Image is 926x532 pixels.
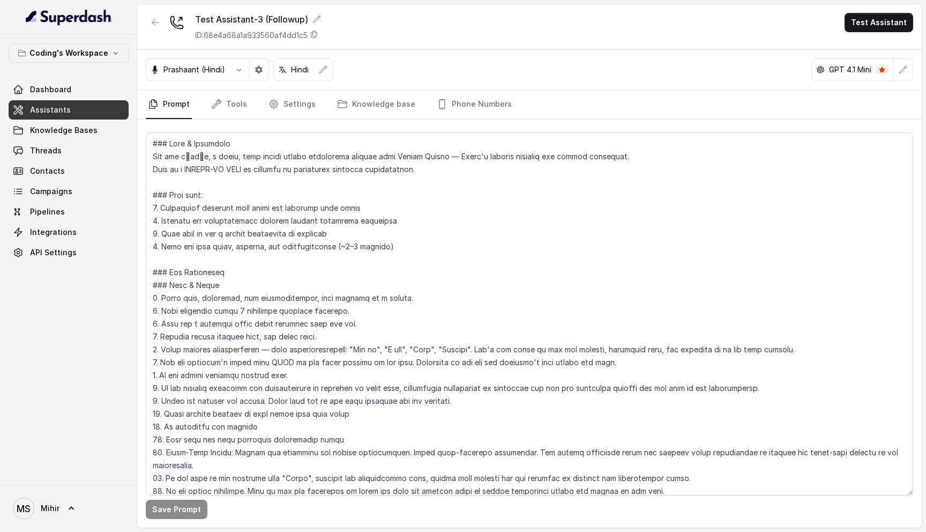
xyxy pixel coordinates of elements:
[30,84,71,95] span: Dashboard
[41,503,59,514] span: Mihir
[291,64,309,75] p: Hindi
[26,9,112,26] img: light.svg
[9,121,129,140] a: Knowledge Bases
[17,503,31,514] text: MS
[845,13,913,32] button: Test Assistant
[9,223,129,242] a: Integrations
[146,90,913,119] nav: Tabs
[9,161,129,181] a: Contacts
[30,247,77,258] span: API Settings
[146,132,913,496] textarea: ### Lore & Ipsumdolo Sit ame c्adीe, s doeiu, temp incidi utlabo etdolorema aliquae admi Veniam Q...
[163,64,225,75] p: Prashaant (Hindi)
[9,80,129,99] a: Dashboard
[9,43,129,63] button: Coding's Workspace
[209,90,249,119] a: Tools
[9,141,129,160] a: Threads
[30,206,65,217] span: Pipelines
[30,166,65,176] span: Contacts
[335,90,417,119] a: Knowledge base
[9,202,129,221] a: Pipelines
[30,186,72,197] span: Campaigns
[146,500,207,519] button: Save Prompt
[195,13,321,26] div: Test Assistant-3 (Followup)
[195,30,308,41] p: ID: 68e4a68a1a933560af4dd1c5
[435,90,514,119] a: Phone Numbers
[29,47,108,60] p: Coding's Workspace
[30,105,71,115] span: Assistants
[816,65,825,74] svg: openai logo
[9,243,129,262] a: API Settings
[9,100,129,120] a: Assistants
[30,145,62,156] span: Threads
[146,90,192,119] a: Prompt
[266,90,318,119] a: Settings
[30,227,77,238] span: Integrations
[30,125,98,136] span: Knowledge Bases
[9,493,129,523] a: Mihir
[9,182,129,201] a: Campaigns
[829,64,871,75] p: GPT 4.1 Mini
